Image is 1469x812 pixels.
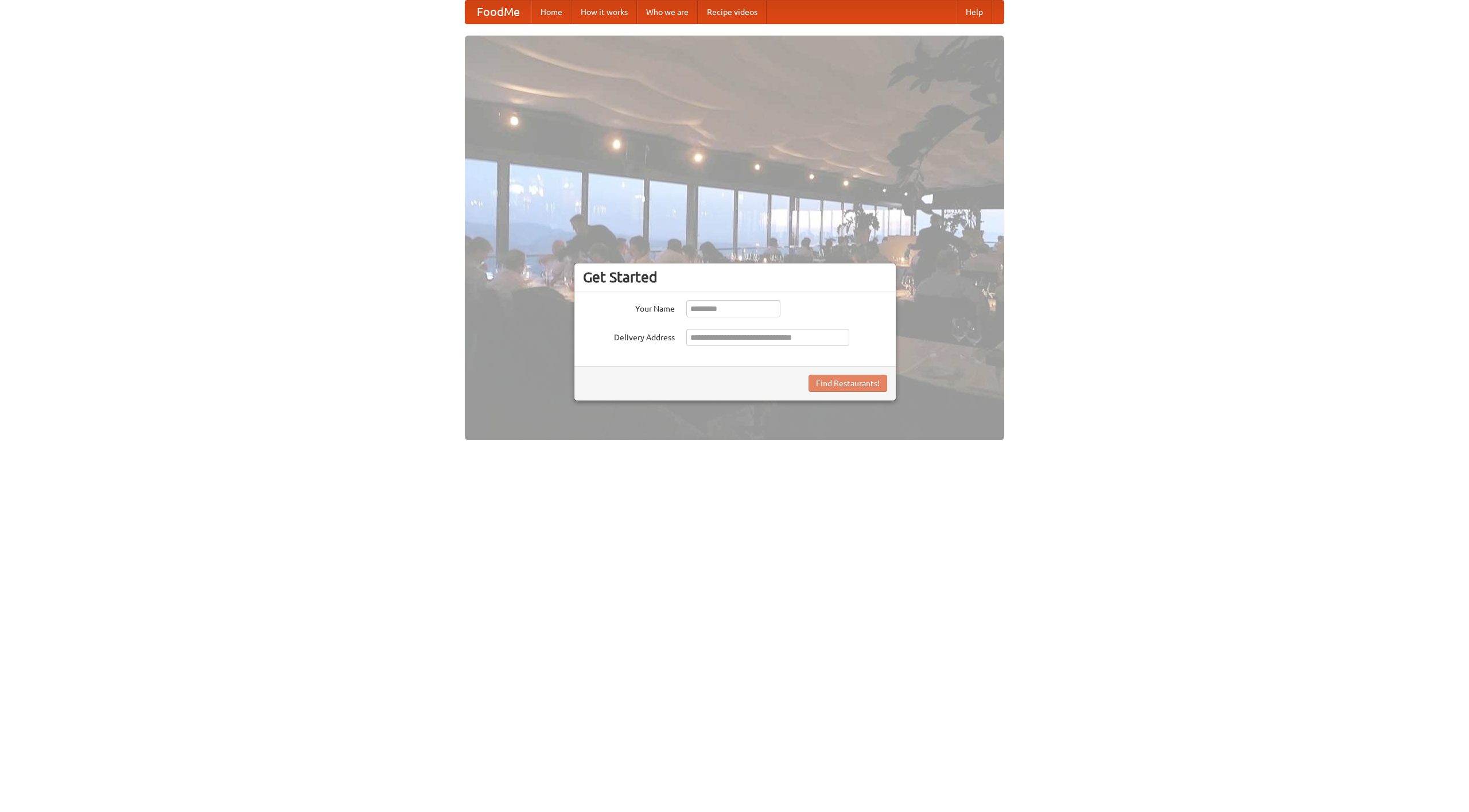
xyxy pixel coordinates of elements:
button: Find Restaurants! [809,375,887,392]
label: Your Name [583,300,675,314]
a: Who we are [637,1,698,24]
a: Recipe videos [698,1,767,24]
h3: Get Started [583,269,887,286]
a: How it works [572,1,637,24]
a: FoodMe [465,1,531,24]
a: Help [957,1,992,24]
a: Home [531,1,572,24]
label: Delivery Address [583,329,675,343]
